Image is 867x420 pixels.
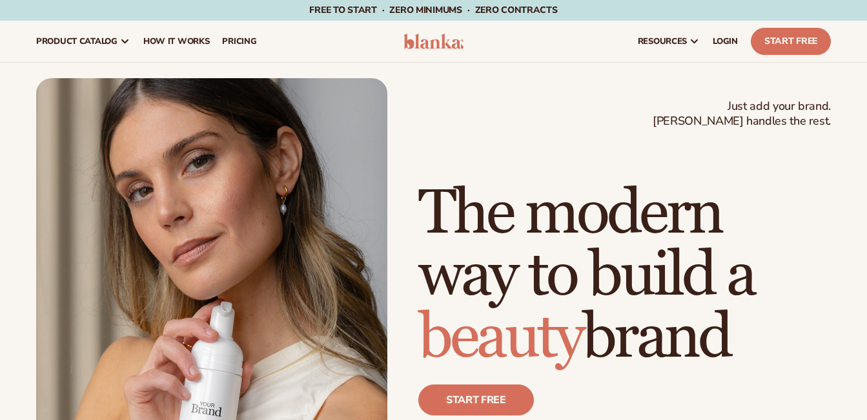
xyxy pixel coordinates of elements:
[137,21,216,62] a: How It Works
[30,21,137,62] a: product catalog
[216,21,263,62] a: pricing
[706,21,744,62] a: LOGIN
[631,21,706,62] a: resources
[713,36,738,47] span: LOGIN
[309,4,557,16] span: Free to start · ZERO minimums · ZERO contracts
[638,36,687,47] span: resources
[418,183,831,369] h1: The modern way to build a brand
[418,300,582,375] span: beauty
[403,34,464,49] img: logo
[418,384,534,415] a: Start free
[222,36,256,47] span: pricing
[653,99,831,129] span: Just add your brand. [PERSON_NAME] handles the rest.
[751,28,831,55] a: Start Free
[36,36,117,47] span: product catalog
[143,36,210,47] span: How It Works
